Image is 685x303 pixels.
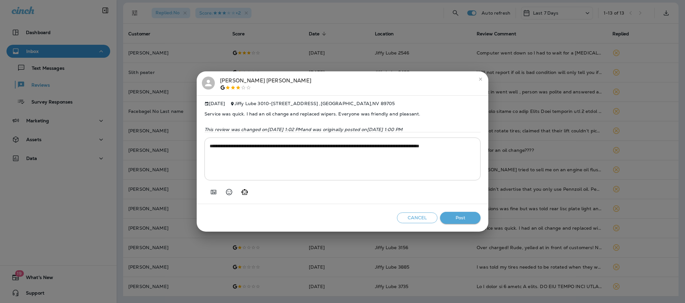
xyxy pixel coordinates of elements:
button: Generate AI response [238,186,251,199]
span: Service was quick. I had an oil change and replaced wipers. Everyone was friendly and pleasant. [204,106,481,122]
div: [PERSON_NAME] [PERSON_NAME] [220,77,311,90]
button: Post [440,212,481,224]
span: and was originally posted on [DATE] 1:00 PM [303,127,403,132]
span: [DATE] [204,101,225,106]
button: Add in a premade template [207,186,220,199]
span: Jiffy Lube 3010 - [STREET_ADDRESS] , [GEOGRAPHIC_DATA] , NV 89705 [235,101,395,106]
button: Cancel [397,212,437,223]
button: Select an emoji [223,186,236,199]
p: This review was changed on [DATE] 1:02 PM [204,127,481,132]
button: close [475,74,486,84]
